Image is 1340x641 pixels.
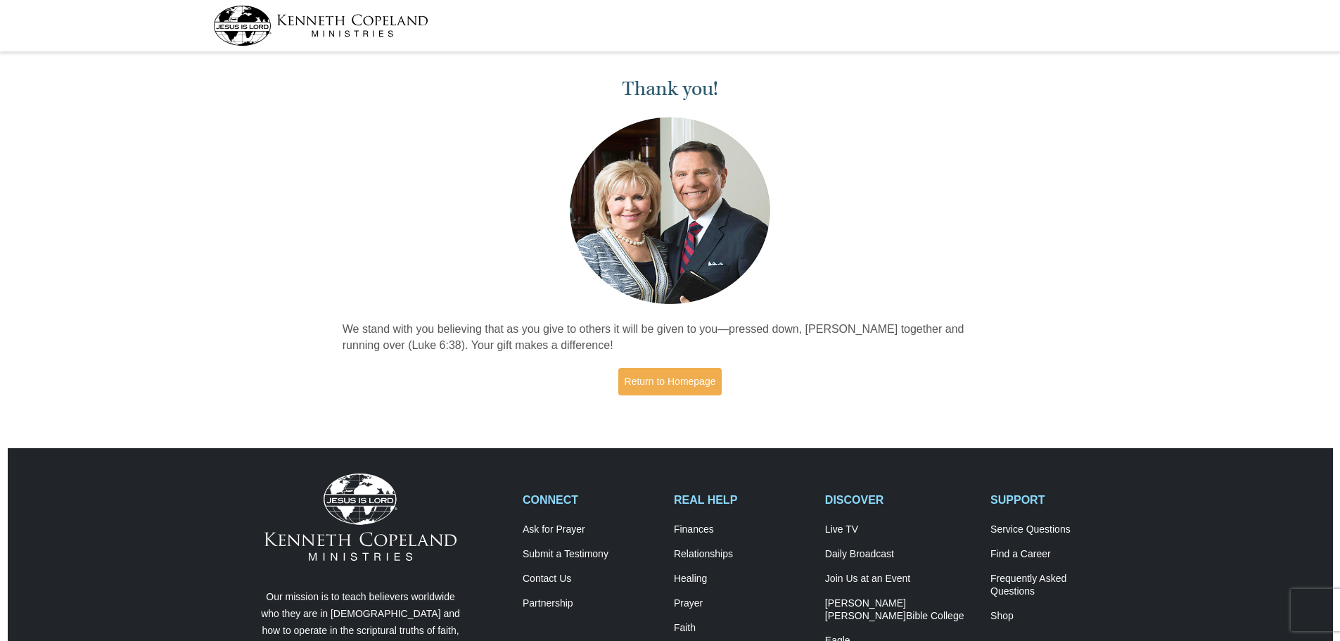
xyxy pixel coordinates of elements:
[674,597,810,610] a: Prayer
[990,493,1127,507] h2: SUPPORT
[674,622,810,635] a: Faith
[213,6,428,46] img: kcm-header-logo.svg
[990,573,1127,598] a: Frequently AskedQuestions
[825,523,976,536] a: Live TV
[264,474,457,561] img: Kenneth Copeland Ministries
[906,610,964,621] span: Bible College
[825,548,976,561] a: Daily Broadcast
[343,322,998,354] p: We stand with you believing that as you give to others it will be given to you—pressed down, [PER...
[523,548,659,561] a: Submit a Testimony
[674,493,810,507] h2: REAL HELP
[825,493,976,507] h2: DISCOVER
[990,523,1127,536] a: Service Questions
[674,548,810,561] a: Relationships
[674,523,810,536] a: Finances
[523,573,659,585] a: Contact Us
[674,573,810,585] a: Healing
[523,523,659,536] a: Ask for Prayer
[825,573,976,585] a: Join Us at an Event
[566,114,774,307] img: Kenneth and Gloria
[523,597,659,610] a: Partnership
[343,77,998,101] h1: Thank you!
[523,493,659,507] h2: CONNECT
[825,597,976,623] a: [PERSON_NAME] [PERSON_NAME]Bible College
[990,548,1127,561] a: Find a Career
[990,610,1127,623] a: Shop
[618,368,722,395] a: Return to Homepage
